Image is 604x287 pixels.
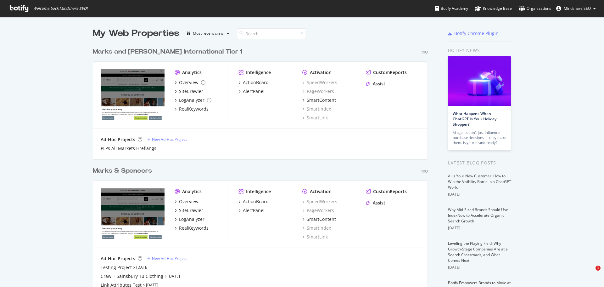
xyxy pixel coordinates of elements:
[421,169,428,174] div: Pro
[238,88,265,95] a: AlertPanel
[101,255,135,262] div: Ad-Hoc Projects
[136,265,148,270] a: [DATE]
[101,69,165,120] img: www.marksandspencer.com
[243,207,265,214] div: AlertPanel
[168,273,180,279] a: [DATE]
[302,207,334,214] a: PageWorkers
[238,198,269,205] a: ActionBoard
[366,69,407,76] a: CustomReports
[302,79,337,86] a: SpeedWorkers
[448,265,511,270] div: [DATE]
[564,6,591,11] span: Mindshare SEO
[596,266,601,271] span: 1
[193,32,224,35] div: Most recent crawl
[307,216,336,222] div: SmartContent
[101,273,163,279] a: Crawl - Sainsbury Tu Clothing
[373,69,407,76] div: CustomReports
[93,27,179,40] div: My Web Properties
[175,88,203,95] a: SiteCrawler
[302,198,337,205] a: SpeedWorkers
[243,198,269,205] div: ActionBoard
[152,256,187,261] div: New Ad-Hoc Project
[448,56,511,106] img: What Happens When ChatGPT Is Your Holiday Shopper?
[448,30,499,37] a: Botify Chrome Plugin
[179,79,199,86] div: Overview
[101,264,132,271] a: Testing Project
[147,137,187,142] a: New Ad-Hoc Project
[101,188,165,239] img: www.marksandspencer.com/
[182,188,202,195] div: Analytics
[551,3,601,14] button: Mindshare SEO
[373,200,385,206] div: Assist
[93,47,242,56] div: Marks and [PERSON_NAME] International Tier 1
[101,145,156,152] a: PLPs All Markets Hreflangs
[475,5,512,12] div: Knowledge Base
[448,241,508,263] a: Leveling the Playing Field: Why Growth-Stage Companies Are at a Search Crossroads, and What Comes...
[243,79,269,86] div: ActionBoard
[421,49,428,55] div: Pro
[302,216,336,222] a: SmartContent
[302,115,328,121] a: SmartLink
[373,81,385,87] div: Assist
[246,188,271,195] div: Intelligence
[184,28,232,38] button: Most recent crawl
[238,207,265,214] a: AlertPanel
[175,79,205,86] a: Overview
[366,188,407,195] a: CustomReports
[448,207,508,224] a: Why Mid-Sized Brands Should Use IndexNow to Accelerate Organic Search Growth
[454,30,499,37] div: Botify Chrome Plugin
[243,88,265,95] div: AlertPanel
[175,106,209,112] a: RealKeywords
[246,69,271,76] div: Intelligence
[147,256,187,261] a: New Ad-Hoc Project
[93,166,152,175] div: Marks & Spencers
[179,216,204,222] div: LogAnalyzer
[175,207,203,214] a: SiteCrawler
[179,97,204,103] div: LogAnalyzer
[310,188,332,195] div: Activation
[366,200,385,206] a: Assist
[302,225,331,231] a: SmartIndex
[175,225,209,231] a: RealKeywords
[302,234,328,240] a: SmartLink
[302,106,331,112] a: SmartIndex
[93,166,154,175] a: Marks & Spencers
[448,225,511,231] div: [DATE]
[302,97,336,103] a: SmartContent
[179,88,203,95] div: SiteCrawler
[93,47,245,56] a: Marks and [PERSON_NAME] International Tier 1
[448,173,511,190] a: AI Is Your New Customer: How to Win the Visibility Battle in a ChatGPT World
[310,69,332,76] div: Activation
[175,216,204,222] a: LogAnalyzer
[583,266,598,281] iframe: Intercom live chat
[175,198,199,205] a: Overview
[182,69,202,76] div: Analytics
[179,207,203,214] div: SiteCrawler
[307,97,336,103] div: SmartContent
[179,198,199,205] div: Overview
[448,159,511,166] div: Latest Blog Posts
[179,106,209,112] div: RealKeywords
[519,5,551,12] div: Organizations
[453,130,506,145] div: AI agents don’t just influence purchase decisions — they make them. Is your brand ready?
[302,88,334,95] a: PageWorkers
[237,28,306,39] input: Search
[435,5,468,12] div: Botify Academy
[448,47,511,54] div: Botify news
[179,225,209,231] div: RealKeywords
[152,137,187,142] div: New Ad-Hoc Project
[238,79,269,86] a: ActionBoard
[453,111,496,127] a: What Happens When ChatGPT Is Your Holiday Shopper?
[373,188,407,195] div: CustomReports
[448,192,511,197] div: [DATE]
